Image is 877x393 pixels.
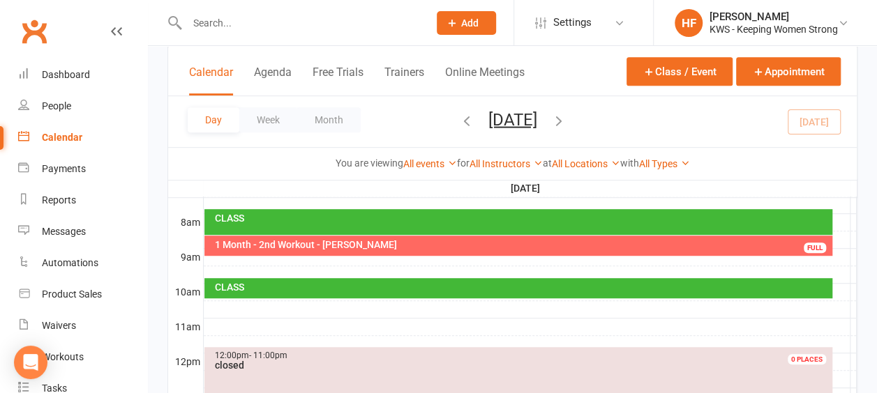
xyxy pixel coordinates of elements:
strong: at [543,157,552,169]
button: Trainers [384,65,424,95]
button: Month [297,107,361,132]
button: Week [239,107,297,132]
a: All events [403,158,457,169]
a: Waivers [18,310,147,341]
button: Day [188,107,239,132]
div: Automations [42,257,98,268]
div: CLASS [214,282,830,292]
div: FULL [804,242,826,253]
div: Dashboard [42,69,90,80]
a: Reports [18,185,147,216]
a: Product Sales [18,279,147,310]
th: 10am [168,283,203,300]
button: Class / Event [627,57,733,86]
button: Online Meetings [445,65,525,95]
div: KWS - Keeping Women Strong [710,23,838,36]
button: Appointment [736,57,841,86]
th: [DATE] [203,180,850,197]
button: Free Trials [313,65,363,95]
div: Workouts [42,351,84,362]
th: 12pm [168,353,203,370]
a: Dashboard [18,59,147,91]
a: Clubworx [17,14,52,49]
div: Messages [42,226,86,237]
strong: You are viewing [336,157,403,169]
button: Calendar [189,65,233,95]
div: Payments [42,163,86,174]
button: [DATE] [488,109,537,129]
a: Automations [18,247,147,279]
th: 11am [168,318,203,335]
div: Product Sales [42,288,102,300]
button: Agenda [254,65,292,95]
th: 9am [168,248,203,265]
div: 12:00pm [214,351,830,360]
button: Add [437,11,496,35]
span: Add [461,17,479,29]
a: Messages [18,216,147,247]
a: All Locations [552,158,620,169]
div: HF [675,9,703,37]
div: Reports [42,194,76,206]
div: Calendar [42,132,82,143]
a: All Types [639,158,690,169]
div: CLASS [214,213,830,223]
input: Search... [183,13,419,33]
span: Settings [553,7,592,38]
div: People [42,100,71,111]
a: Workouts [18,341,147,373]
strong: with [620,157,639,169]
span: - 11:00pm [249,350,287,360]
div: 1 Month - 2nd Workout - [PERSON_NAME] [214,240,830,249]
span: closed [215,360,244,371]
div: Waivers [42,320,76,331]
a: Payments [18,153,147,185]
th: 8am [168,213,203,231]
a: All Instructors [470,158,543,169]
strong: for [457,157,470,169]
a: People [18,91,147,122]
div: Open Intercom Messenger [14,346,47,379]
a: Calendar [18,122,147,153]
div: [PERSON_NAME] [710,10,838,23]
div: 0 PLACES [788,354,826,364]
